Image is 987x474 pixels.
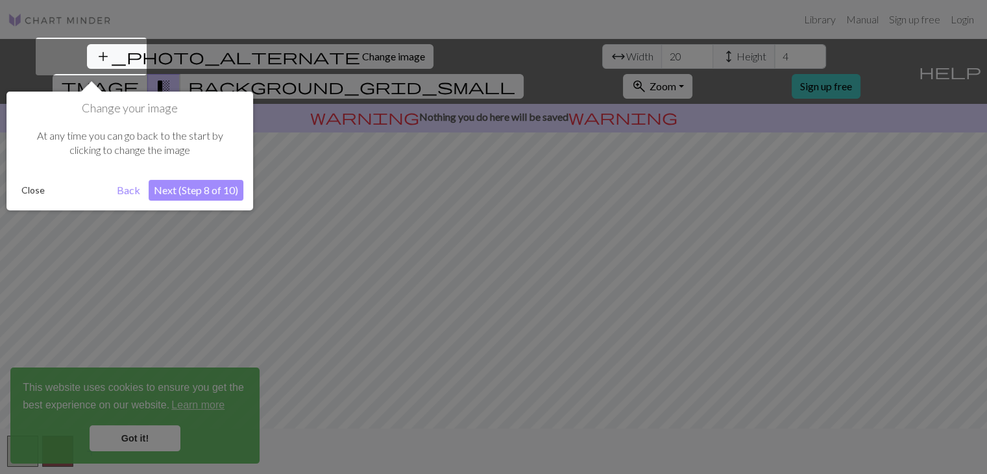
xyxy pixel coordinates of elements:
[16,181,50,200] button: Close
[149,180,243,201] button: Next (Step 8 of 10)
[6,92,253,210] div: Change your image
[112,180,145,201] button: Back
[16,116,243,171] div: At any time you can go back to the start by clicking to change the image
[16,101,243,116] h1: Change your image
